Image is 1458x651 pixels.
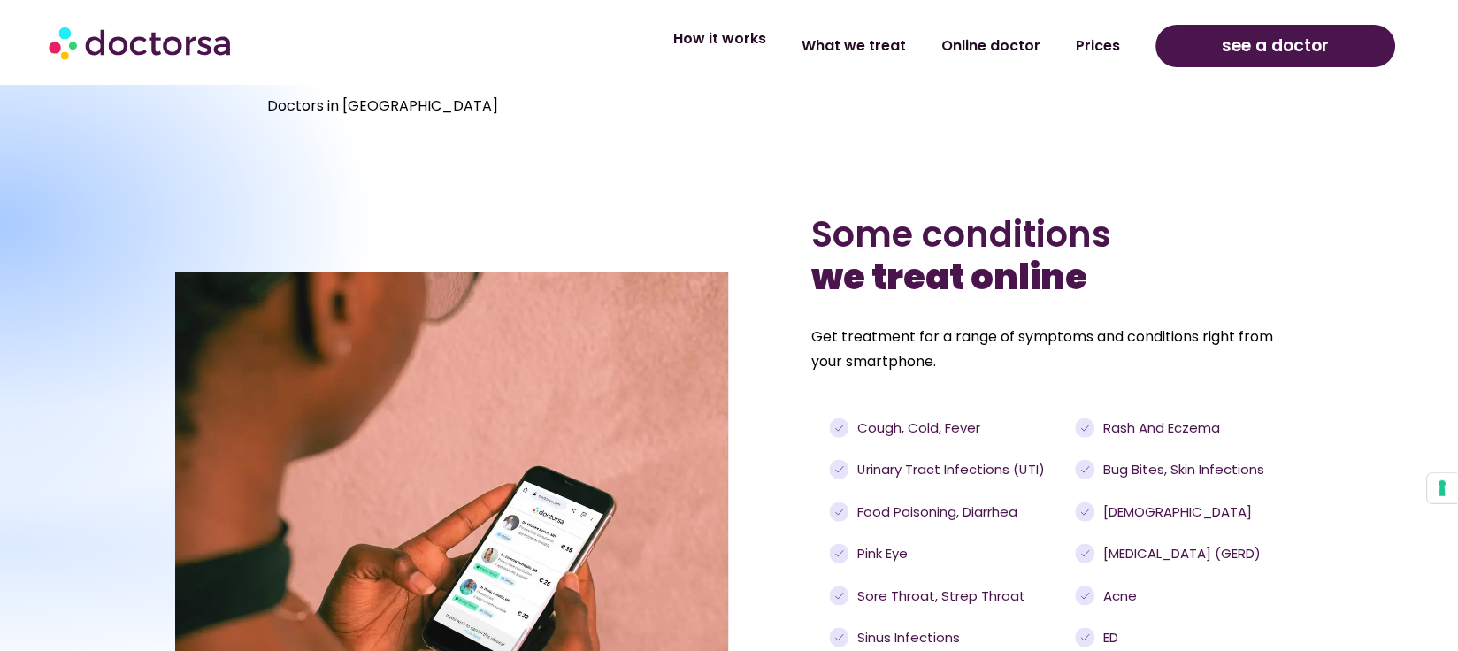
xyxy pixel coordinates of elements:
a: see a doctor [1156,25,1396,67]
span: ED [1100,628,1119,648]
a: [DEMOGRAPHIC_DATA] [1076,502,1269,523]
span: Food poisoning, diarrhea [854,502,1018,523]
a: Sinus infections [830,628,1067,648]
span: see a doctor [1223,32,1330,60]
p: Get treatment for a range of symptoms and conditions right from your smartphone. [812,325,1283,374]
a: Acne [1076,586,1269,607]
button: Your consent preferences for tracking technologies [1428,473,1458,503]
b: we treat online [812,252,1088,302]
span: [MEDICAL_DATA] (GERD) [1100,544,1262,564]
a: Sore throat, strep throat [830,586,1067,607]
span: Cough, cold, fever [854,418,981,439]
a: Cough, cold, fever [830,418,1067,439]
span: Sinus infections [854,628,961,648]
a: Pink eye [830,544,1067,564]
a: Prices [1059,26,1139,66]
a: Rash and eczema [1076,418,1269,439]
span: Bug bites, skin infections [1100,460,1265,480]
a: How it works [656,19,785,59]
span: Sore throat, strep throat [854,586,1026,607]
span: Acne [1100,586,1138,607]
span: Pink eye [854,544,909,564]
p: Doctors in [GEOGRAPHIC_DATA] [268,94,564,119]
a: Bug bites, skin infections [1076,460,1269,480]
span: Urinary tract infections (UTI) [854,460,1046,480]
span: [DEMOGRAPHIC_DATA] [1100,502,1253,523]
a: Food poisoning, diarrhea [830,502,1067,523]
a: Online doctor [925,26,1059,66]
h2: Some conditions [812,213,1283,298]
a: Urinary tract infections (UTI) [830,460,1067,480]
nav: Menu [381,26,1139,66]
a: What we treat [785,26,925,66]
span: Rash and eczema [1100,418,1221,439]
